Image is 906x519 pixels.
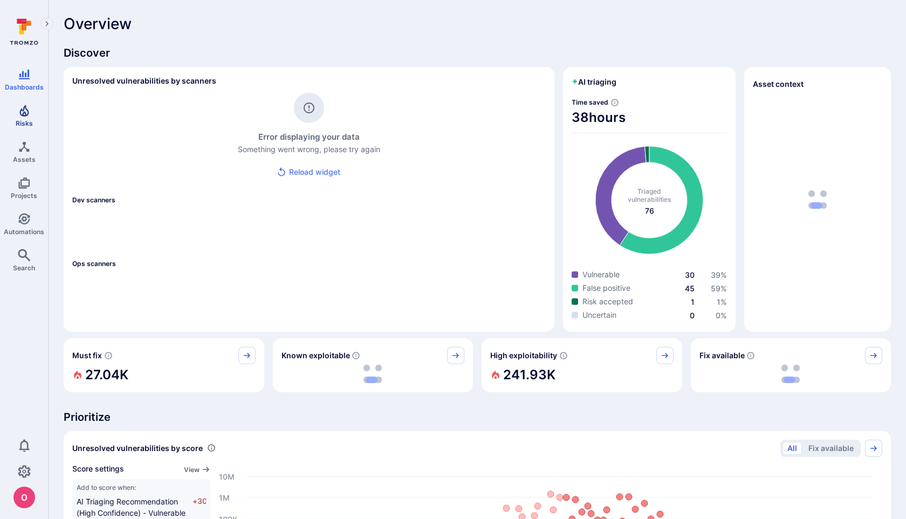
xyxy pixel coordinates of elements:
[711,270,727,279] span: 39 %
[13,487,35,508] div: oleg malkov
[104,351,113,360] svg: Risk score >=40 , missed SLA
[582,310,616,320] span: Uncertain
[691,338,891,392] div: Fix available
[716,311,727,320] span: 0 %
[16,119,33,127] span: Risks
[13,487,35,508] img: ACg8ocJcCe-YbLxGm5tc0PuNRxmgP8aEm0RBXn6duO8aeMVK9zjHhw=s96-c
[711,284,727,293] span: 59 %
[72,259,546,268] span: Ops scanners
[40,17,53,30] button: Expand navigation menu
[582,296,633,307] span: Risk accepted
[482,338,682,392] div: High exploitability
[272,162,347,182] button: reload
[582,269,620,280] span: Vulnerable
[72,196,546,204] span: Dev scanners
[282,364,465,384] div: loading spinner
[572,109,727,126] span: 38 hours
[746,351,755,360] svg: Vulnerabilities with fix available
[645,206,654,216] span: total
[184,466,210,474] button: View
[11,192,37,200] span: Projects
[64,45,891,60] span: Discover
[77,497,186,517] span: AI Triaging Recommendation (High Confidence) - Vulnerable
[13,155,36,163] span: Assets
[219,472,235,481] text: 10M
[804,442,859,455] button: Fix available
[238,144,380,155] p: Something went wrong, please try again
[352,351,360,360] svg: Confirmed exploitable by KEV
[572,77,616,87] h2: AI triaging
[582,283,630,293] span: False positive
[628,187,671,203] span: Triaged vulnerabilities
[685,284,695,293] a: 45
[503,364,555,386] h2: 241.93K
[716,311,727,320] a: 0%
[783,442,802,455] button: All
[207,442,216,454] div: Number of vulnerabilities in status 'Open' 'Triaged' and 'In process' grouped by score
[4,228,44,236] span: Automations
[610,98,619,107] svg: Estimated based on an average time of 30 mins needed to triage each vulnerability
[72,76,216,86] h2: Unresolved vulnerabilities by scanners
[72,463,124,475] span: Score settings
[5,83,44,91] span: Dashboards
[85,364,128,386] h2: 27.04K
[43,19,51,29] i: Expand navigation menu
[717,297,727,306] a: 1%
[219,493,230,502] text: 1M
[273,338,473,392] div: Known exploitable
[711,270,727,279] a: 39%
[184,463,210,475] a: View
[64,338,264,392] div: Must fix
[711,284,727,293] a: 59%
[685,270,695,279] a: 30
[690,311,695,320] a: 0
[490,350,557,361] span: High exploitability
[753,79,804,90] span: Asset context
[781,365,800,383] img: Loading...
[282,350,350,361] span: Known exploitable
[363,365,382,383] img: Loading...
[72,443,203,454] span: Unresolved vulnerabilities by score
[193,496,206,518] span: +30
[77,483,206,491] span: Add to score when:
[699,364,883,384] div: loading spinner
[258,131,360,144] h4: Error displaying your data
[13,264,35,272] span: Search
[691,297,695,306] a: 1
[717,297,727,306] span: 1 %
[699,350,745,361] span: Fix available
[572,98,608,106] span: Time saved
[64,15,132,32] span: Overview
[64,409,891,425] span: Prioritize
[72,350,102,361] span: Must fix
[559,351,568,360] svg: EPSS score ≥ 0.7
